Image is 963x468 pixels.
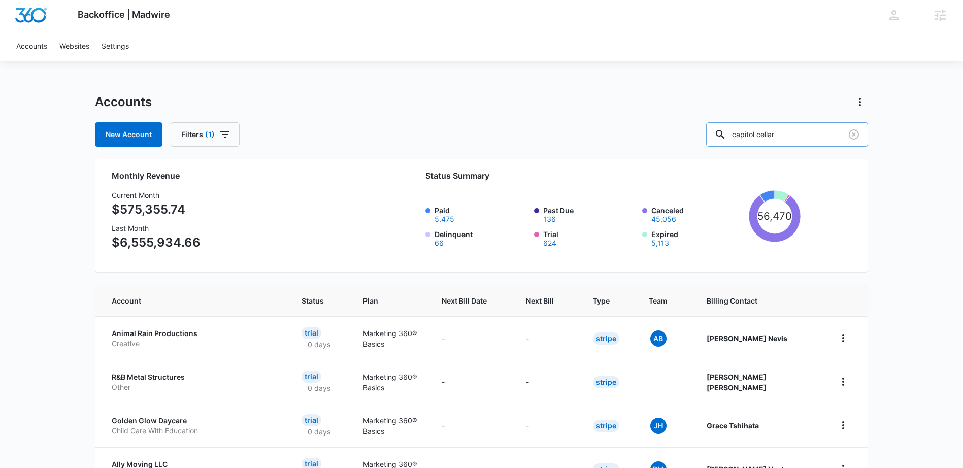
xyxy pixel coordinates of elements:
td: - [429,316,514,360]
a: Websites [53,30,95,61]
button: Expired [651,240,669,247]
a: New Account [95,122,162,147]
div: Trial [302,327,321,339]
button: Filters(1) [171,122,240,147]
p: Creative [112,339,277,349]
a: R&B Metal StructuresOther [112,372,277,392]
span: Plan [363,295,417,306]
p: Other [112,382,277,392]
td: - [429,404,514,447]
span: Type [593,295,610,306]
button: Actions [852,94,868,110]
span: AB [650,330,667,347]
p: $6,555,934.66 [112,233,201,252]
p: 0 days [302,383,337,393]
a: Settings [95,30,135,61]
button: Canceled [651,216,676,223]
div: Stripe [593,332,619,345]
strong: [PERSON_NAME] Nevis [707,334,787,343]
span: Status [302,295,324,306]
button: home [835,417,851,433]
button: Delinquent [435,240,444,247]
strong: Grace Tshihata [707,421,759,430]
div: Stripe [593,376,619,388]
p: Marketing 360® Basics [363,372,417,393]
h3: Last Month [112,223,201,233]
label: Paid [435,205,528,223]
span: Backoffice | Madwire [78,9,170,20]
a: Accounts [10,30,53,61]
span: JH [650,418,667,434]
label: Expired [651,229,745,247]
label: Trial [543,229,637,247]
p: R&B Metal Structures [112,372,277,382]
tspan: 56,470 [757,210,792,222]
button: Past Due [543,216,556,223]
a: Golden Glow DaycareChild Care With Education [112,416,277,436]
div: Trial [302,414,321,426]
p: $575,355.74 [112,200,201,219]
div: Trial [302,371,321,383]
div: Stripe [593,420,619,432]
strong: [PERSON_NAME] [PERSON_NAME] [707,373,767,392]
span: Billing Contact [707,295,811,306]
p: 0 days [302,426,337,437]
span: Next Bill [526,295,554,306]
h2: Status Summary [425,170,801,182]
h1: Accounts [95,94,152,110]
label: Past Due [543,205,637,223]
p: 0 days [302,339,337,350]
button: Paid [435,216,454,223]
td: - [514,316,581,360]
p: Marketing 360® Basics [363,328,417,349]
span: Next Bill Date [442,295,487,306]
a: Animal Rain ProductionsCreative [112,328,277,348]
p: Animal Rain Productions [112,328,277,339]
button: Clear [846,126,862,143]
button: home [835,374,851,390]
h3: Current Month [112,190,201,200]
input: Search [706,122,868,147]
button: Trial [543,240,556,247]
p: Marketing 360® Basics [363,415,417,437]
label: Canceled [651,205,745,223]
p: Child Care With Education [112,426,277,436]
label: Delinquent [435,229,528,247]
td: - [429,360,514,404]
p: Golden Glow Daycare [112,416,277,426]
span: (1) [205,131,215,138]
td: - [514,404,581,447]
span: Account [112,295,262,306]
button: home [835,330,851,346]
span: Team [649,295,668,306]
h2: Monthly Revenue [112,170,350,182]
td: - [514,360,581,404]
